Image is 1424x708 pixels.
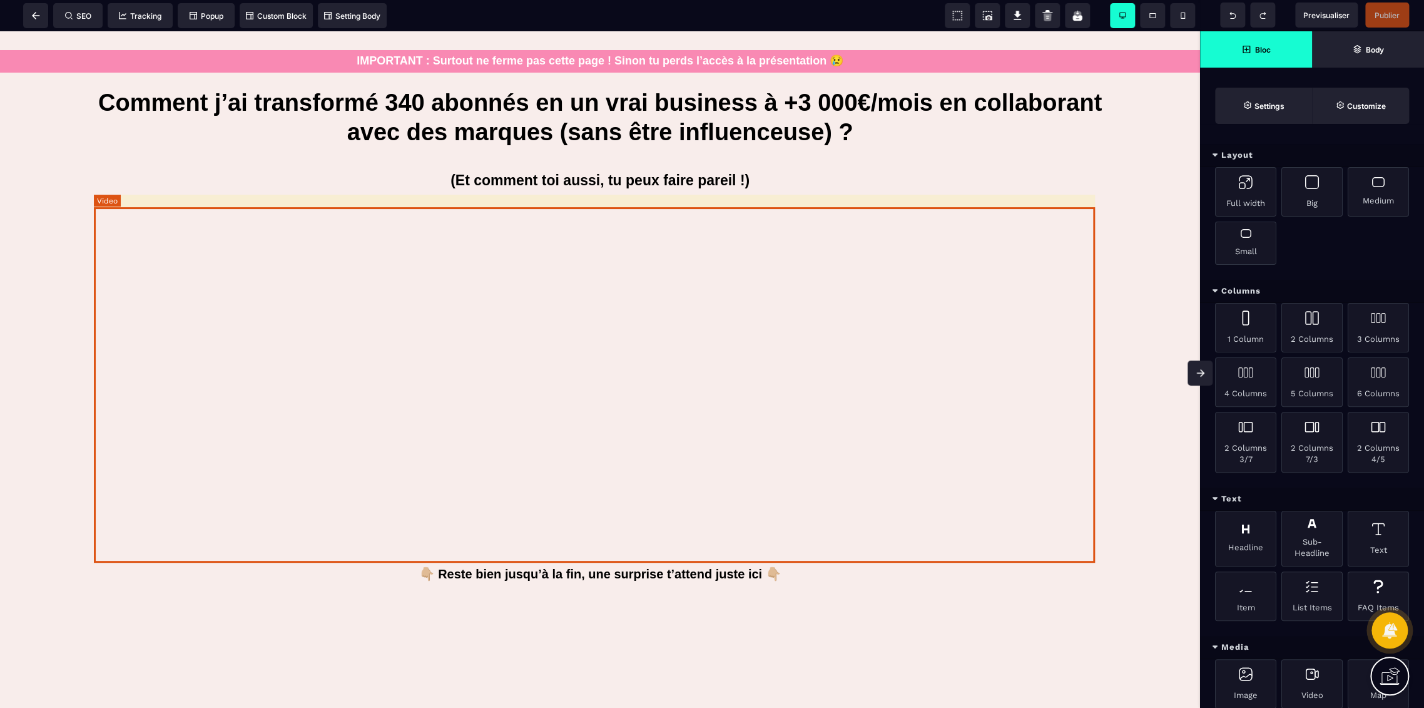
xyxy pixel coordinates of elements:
[1348,303,1409,352] div: 3 Columns
[1200,144,1424,167] div: Layout
[945,3,970,28] span: View components
[119,11,161,21] span: Tracking
[1215,357,1276,407] div: 4 Columns
[1303,11,1350,20] span: Previsualiser
[1375,11,1400,20] span: Publier
[65,11,91,21] span: SEO
[1348,511,1409,567] div: Text
[1281,303,1343,352] div: 2 Columns
[1254,101,1284,111] strong: Settings
[1348,412,1409,473] div: 2 Columns 4/5
[975,3,1000,28] span: Screenshot
[419,536,781,550] b: 👇🏼 Reste bien jusqu’à la fin, une surprise t’attend juste ici 👇🏼
[1200,636,1424,659] div: Media
[1215,303,1276,352] div: 1 Column
[1255,45,1271,54] strong: Bloc
[190,11,223,21] span: Popup
[246,11,307,21] span: Custom Block
[94,135,1106,164] h1: (Et comment toi aussi, tu peux faire pareil !)
[1215,412,1276,473] div: 2 Columns 3/7
[94,51,1106,122] h1: Comment j’ai transformé 340 abonnés en un vrai business à +3 000€/mois en collaborant avec des ma...
[1295,3,1358,28] span: Preview
[1215,222,1276,265] div: Small
[1366,45,1384,54] strong: Body
[1348,167,1409,217] div: Medium
[1215,572,1276,621] div: Item
[1281,572,1343,621] div: List Items
[1348,572,1409,621] div: FAQ Items
[1281,412,1343,473] div: 2 Columns 7/3
[1215,511,1276,567] div: Headline
[1215,88,1312,124] span: Settings
[1281,511,1343,567] div: Sub-Headline
[1281,167,1343,217] div: Big
[1281,357,1343,407] div: 5 Columns
[1200,280,1424,303] div: Columns
[1200,31,1312,68] span: Open Blocks
[1215,167,1276,217] div: Full width
[324,11,380,21] span: Setting Body
[1347,101,1386,111] strong: Customize
[1200,488,1424,511] div: Text
[1348,357,1409,407] div: 6 Columns
[1312,31,1424,68] span: Open Layer Manager
[1312,88,1409,124] span: Open Style Manager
